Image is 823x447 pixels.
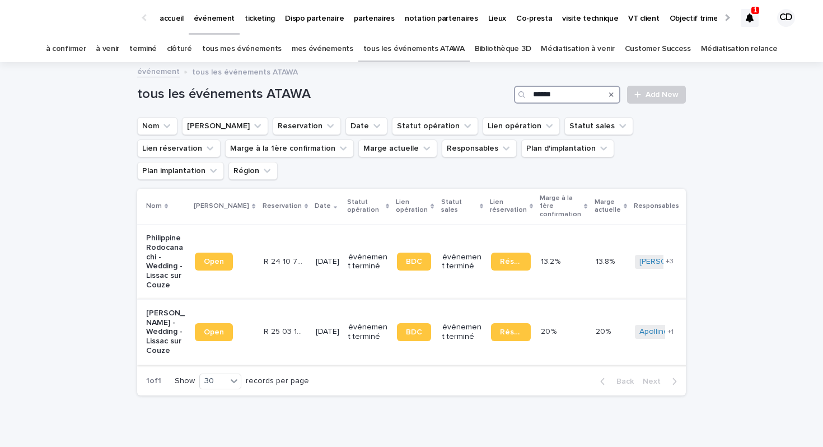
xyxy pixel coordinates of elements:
span: Back [610,378,634,385]
button: Plan d'implantation [521,139,614,157]
button: Date [345,117,387,135]
p: Statut opération [347,196,383,217]
div: 30 [200,375,227,387]
p: Lien opération [396,196,428,217]
button: Lien Stacker [182,117,268,135]
button: Responsables [442,139,517,157]
p: Nom [146,200,162,212]
p: Reservation [263,200,302,212]
a: Open [195,323,233,341]
span: Réservation [500,328,522,336]
button: Back [591,376,638,387]
a: BDC [397,253,431,271]
p: événement terminé [442,253,482,272]
button: Reservation [273,117,341,135]
a: tous les événements ATAWA [363,36,465,62]
button: Statut opération [392,117,478,135]
button: Marge à la 1ère confirmation [225,139,354,157]
p: 1 [754,6,757,14]
p: Plan d'implantation [686,196,732,217]
a: Add New [627,86,686,104]
input: Search [514,86,620,104]
div: 1 [741,9,759,27]
a: Open [195,253,233,271]
a: à confirmer [46,36,86,62]
p: [PERSON_NAME] - Wedding - Lissac sur Couze [146,309,186,356]
p: Philippine Rodocanachi - Wedding - Lissac sur Couze [146,234,186,290]
button: Next [638,376,686,387]
p: événement terminé [442,323,482,342]
img: Ls34BcGeRexTGTNfXpUC [22,7,131,29]
button: Statut sales [564,117,633,135]
a: mes événements [292,36,353,62]
p: R 25 03 1494 [264,325,306,337]
p: records per page [246,376,309,386]
a: événement [137,64,180,77]
p: Marge à la 1ère confirmation [540,192,581,221]
p: Responsables [634,200,679,212]
span: Réservation [500,258,522,266]
a: à venir [96,36,119,62]
a: clôturé [167,36,192,62]
p: 13.8% [596,255,617,267]
p: événement terminé [348,253,388,272]
a: Bibliothèque 3D [475,36,531,62]
span: BDC [406,328,422,336]
span: Open [204,258,224,266]
p: Date [315,200,331,212]
button: Plan implantation [137,162,224,180]
span: + 3 [666,258,674,265]
span: Open [204,328,224,336]
p: [DATE] [316,257,339,267]
p: événement terminé [348,323,388,342]
a: Réservation [491,253,531,271]
a: Réservation [491,323,531,341]
a: Customer Success [625,36,691,62]
span: Next [643,378,667,385]
button: Région [228,162,278,180]
a: Médiatisation à venir [541,36,615,62]
p: Lien réservation [490,196,527,217]
p: 20% [596,325,613,337]
button: Lien opération [483,117,560,135]
span: Add New [646,91,679,99]
button: Marge actuelle [358,139,437,157]
p: Statut sales [441,196,477,217]
a: [PERSON_NAME] [639,257,700,267]
a: Médiatisation relance [701,36,778,62]
a: BDC [397,323,431,341]
p: 13.2 % [541,255,563,267]
p: tous les événements ATAWA [192,65,298,77]
p: [DATE] [316,327,339,337]
div: CD [777,9,795,27]
p: [PERSON_NAME] [194,200,249,212]
a: tous mes événements [202,36,282,62]
p: Show [175,376,195,386]
h1: tous les événements ATAWA [137,86,509,103]
span: + 1 [667,329,674,336]
button: Lien réservation [137,139,221,157]
button: Nom [137,117,177,135]
a: Apolline Vion [639,327,687,337]
p: R 24 10 771 [264,255,306,267]
p: 20 % [541,325,559,337]
p: 1 of 1 [137,367,170,395]
span: BDC [406,258,422,266]
a: terminé [129,36,157,62]
p: Marge actuelle [595,196,621,217]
